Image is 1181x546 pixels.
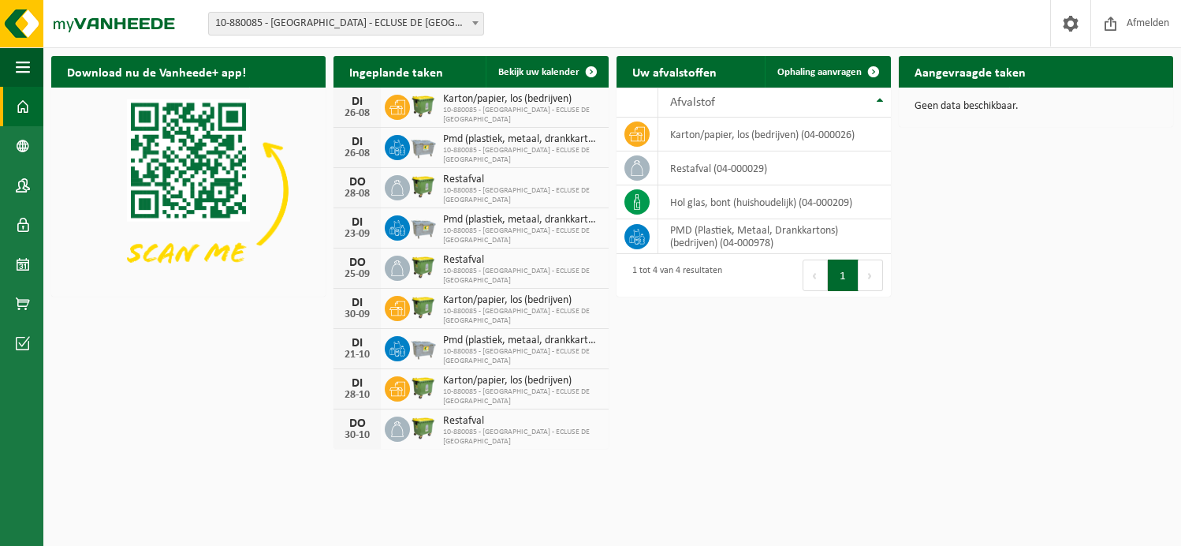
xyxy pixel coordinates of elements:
[341,430,373,441] div: 30-10
[658,118,891,151] td: karton/papier, los (bedrijven) (04-000026)
[443,307,600,326] span: 10-880085 - [GEOGRAPHIC_DATA] - ECLUSE DE [GEOGRAPHIC_DATA]
[670,96,715,109] span: Afvalstof
[443,375,600,387] span: Karton/papier, los (bedrijven)
[658,219,891,254] td: PMD (Plastiek, Metaal, Drankkartons) (bedrijven) (04-000978)
[443,146,600,165] span: 10-880085 - [GEOGRAPHIC_DATA] - ECLUSE DE [GEOGRAPHIC_DATA]
[624,258,722,293] div: 1 tot 4 van 4 resultaten
[410,414,437,441] img: WB-1100-HPE-GN-50
[209,13,483,35] span: 10-880085 - PORT DE BRUXELLES - ECLUSE DE MOLENBEEK - MOLENBEEK-SAINT-JEAN
[443,106,600,125] span: 10-880085 - [GEOGRAPHIC_DATA] - ECLUSE DE [GEOGRAPHIC_DATA]
[341,350,373,361] div: 21-10
[915,101,1157,112] p: Geen data beschikbaar.
[341,108,373,119] div: 26-08
[341,189,373,200] div: 28-08
[486,56,607,88] a: Bekijk uw kalender
[828,260,859,291] button: 1
[498,67,579,77] span: Bekijk uw kalender
[899,56,1041,87] h2: Aangevraagde taken
[341,337,373,350] div: DI
[341,377,373,390] div: DI
[617,56,732,87] h2: Uw afvalstoffen
[410,294,437,320] img: WB-1100-HPE-GN-50
[443,214,600,226] span: Pmd (plastiek, metaal, drankkartons) (bedrijven)
[410,173,437,200] img: WB-1100-HPE-GN-50
[341,256,373,269] div: DO
[410,213,437,240] img: WB-2500-GAL-GY-01
[443,335,600,347] span: Pmd (plastiek, metaal, drankkartons) (bedrijven)
[341,229,373,240] div: 23-09
[333,56,459,87] h2: Ingeplande taken
[443,428,600,447] span: 10-880085 - [GEOGRAPHIC_DATA] - ECLUSE DE [GEOGRAPHIC_DATA]
[51,56,262,87] h2: Download nu de Vanheede+ app!
[341,297,373,309] div: DI
[443,186,600,205] span: 10-880085 - [GEOGRAPHIC_DATA] - ECLUSE DE [GEOGRAPHIC_DATA]
[443,347,600,366] span: 10-880085 - [GEOGRAPHIC_DATA] - ECLUSE DE [GEOGRAPHIC_DATA]
[341,216,373,229] div: DI
[658,151,891,185] td: restafval (04-000029)
[443,133,600,146] span: Pmd (plastiek, metaal, drankkartons) (bedrijven)
[51,88,326,294] img: Download de VHEPlus App
[443,226,600,245] span: 10-880085 - [GEOGRAPHIC_DATA] - ECLUSE DE [GEOGRAPHIC_DATA]
[443,93,600,106] span: Karton/papier, los (bedrijven)
[658,185,891,219] td: hol glas, bont (huishoudelijk) (04-000209)
[208,12,484,36] span: 10-880085 - PORT DE BRUXELLES - ECLUSE DE MOLENBEEK - MOLENBEEK-SAINT-JEAN
[443,267,600,286] span: 10-880085 - [GEOGRAPHIC_DATA] - ECLUSE DE [GEOGRAPHIC_DATA]
[410,334,437,361] img: WB-2500-GAL-GY-01
[443,294,600,307] span: Karton/papier, los (bedrijven)
[341,136,373,148] div: DI
[341,176,373,189] div: DO
[443,415,600,428] span: Restafval
[341,269,373,280] div: 25-09
[410,133,437,159] img: WB-2500-GAL-GY-01
[765,56,889,88] a: Ophaling aanvragen
[341,390,373,401] div: 28-10
[803,260,828,291] button: Previous
[443,254,600,267] span: Restafval
[777,67,862,77] span: Ophaling aanvragen
[443,174,600,186] span: Restafval
[859,260,883,291] button: Next
[443,387,600,406] span: 10-880085 - [GEOGRAPHIC_DATA] - ECLUSE DE [GEOGRAPHIC_DATA]
[410,92,437,119] img: WB-1100-HPE-GN-50
[410,374,437,401] img: WB-1100-HPE-GN-50
[341,309,373,320] div: 30-09
[410,253,437,280] img: WB-1100-HPE-GN-50
[341,417,373,430] div: DO
[341,95,373,108] div: DI
[341,148,373,159] div: 26-08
